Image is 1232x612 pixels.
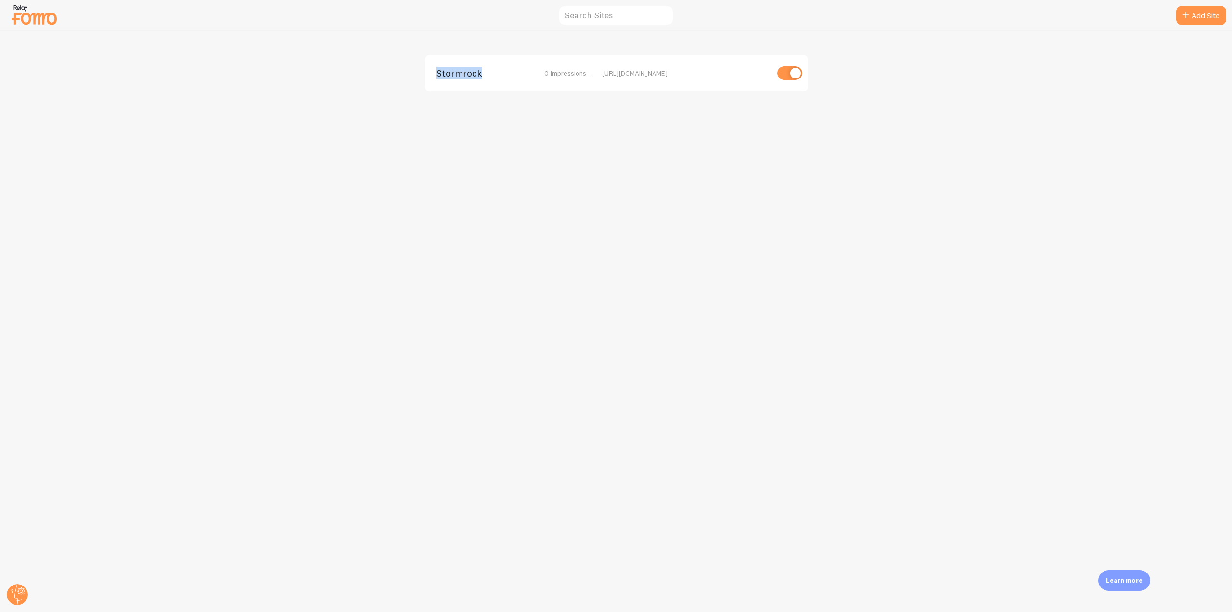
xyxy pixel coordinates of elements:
p: Learn more [1106,576,1142,585]
span: 0 Impressions - [544,69,591,78]
div: [URL][DOMAIN_NAME] [603,69,769,78]
img: fomo-relay-logo-orange.svg [10,2,58,27]
span: Stormrock [436,69,514,78]
div: Learn more [1098,570,1150,591]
